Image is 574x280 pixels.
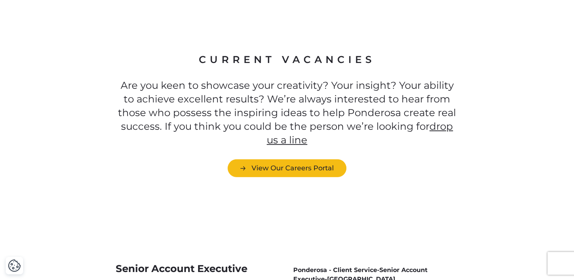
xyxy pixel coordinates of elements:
[8,259,21,272] button: Cookie Settings
[116,53,458,67] h2: Current Vacancies
[116,79,458,147] p: Are you keen to showcase your creativity? Your insight? Your ability to achieve excellent results...
[293,266,377,274] span: Ponderosa - Client Service
[228,159,346,177] a: View Our Careers Portal
[8,259,21,272] img: Revisit consent button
